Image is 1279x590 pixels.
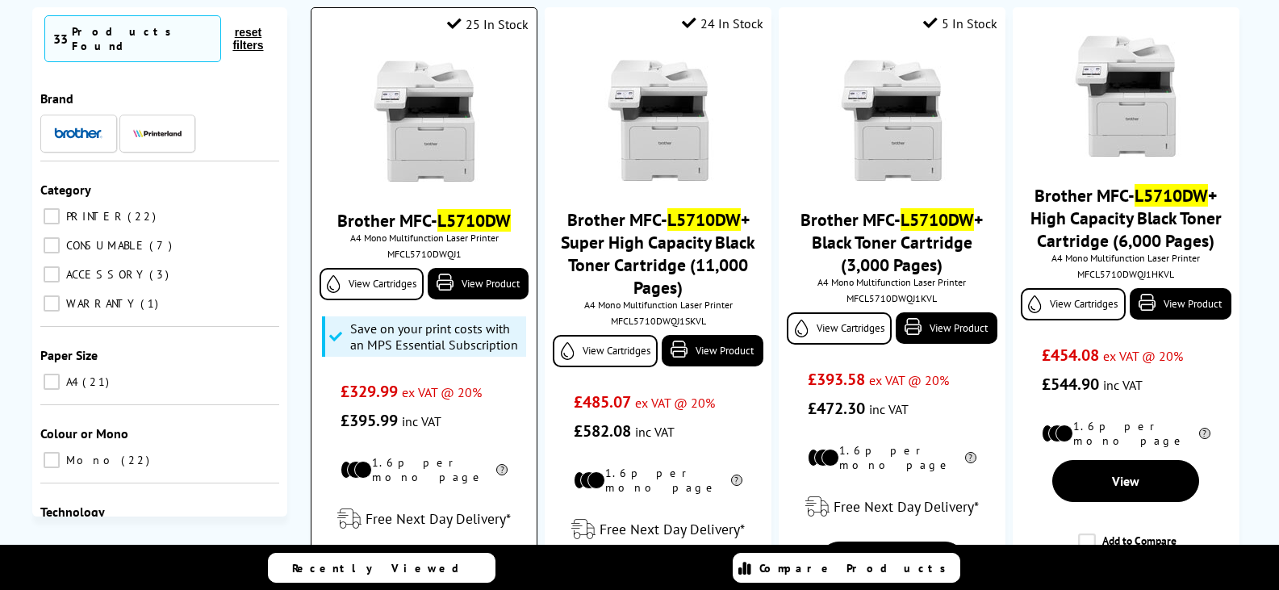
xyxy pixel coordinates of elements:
[553,299,763,311] span: A4 Mono Multifunction Laser Printer
[149,267,173,282] span: 3
[1021,288,1126,320] a: View Cartridges
[140,296,162,311] span: 1
[133,129,182,137] img: Printerland
[62,209,126,224] span: PRINTER
[53,31,68,47] span: 33
[635,395,715,411] span: ex VAT @ 20%
[364,61,485,182] img: brother-MFC-L5710DW-front-small.jpg
[896,312,997,344] a: View Product
[1112,473,1139,489] span: View
[759,561,955,575] span: Compare Products
[787,484,997,529] div: modal_delivery
[808,398,865,419] span: £472.30
[40,425,128,441] span: Colour or Mono
[787,276,997,288] span: A4 Mono Multifunction Laser Printer
[557,315,759,327] div: MFCL5710DWQJ1SKVL
[1021,252,1231,264] span: A4 Mono Multifunction Laser Printer
[923,15,997,31] div: 5 In Stock
[62,267,148,282] span: ACCESSORY
[1030,184,1222,252] a: Brother MFC-L5710DW+ High Capacity Black Toner Cartridge (6,000 Pages)
[44,295,60,312] input: WARRANTY 1
[1065,36,1186,157] img: brother-MFC-L5710DW-front-small.jpg
[72,24,212,53] div: Products Found
[127,209,160,224] span: 22
[44,374,60,390] input: A4 21
[561,208,755,299] a: Brother MFC-L5710DW+ Super High Capacity Black Toner Cartridge (11,000 Pages)
[831,60,952,181] img: brother-MFC-L5710DW-front-small.jpg
[1052,460,1199,502] a: View
[447,16,529,32] div: 25 In Stock
[1078,534,1177,564] label: Add to Compare
[40,347,98,363] span: Paper Size
[635,424,675,440] span: inc VAT
[366,509,511,528] span: Free Next Day Delivery*
[733,553,960,583] a: Compare Products
[574,421,631,441] span: £582.08
[292,561,475,575] span: Recently Viewed
[324,248,525,260] div: MFCL5710DWQJ1
[553,335,658,367] a: View Cartridges
[1135,184,1208,207] mark: L5710DW
[808,443,976,472] li: 1.6p per mono page
[149,238,176,253] span: 7
[402,413,441,429] span: inc VAT
[82,375,113,389] span: 21
[1130,288,1231,320] a: View Product
[221,25,275,52] button: reset filters
[1025,268,1227,280] div: MFCL5710DWQJ1HKVL
[341,455,508,484] li: 1.6p per mono page
[62,238,148,253] span: CONSUMABLE
[662,335,763,366] a: View Product
[402,384,482,400] span: ex VAT @ 20%
[869,372,949,388] span: ex VAT @ 20%
[808,369,865,390] span: £393.58
[62,453,119,467] span: Mono
[121,453,153,467] span: 22
[320,232,529,244] span: A4 Mono Multifunction Laser Printer
[553,507,763,552] div: modal_delivery
[869,401,909,417] span: inc VAT
[62,296,139,311] span: WARRANTY
[44,266,60,282] input: ACCESSORY 3
[1103,377,1143,393] span: inc VAT
[1042,345,1099,366] span: £454.08
[54,128,102,139] img: Brother
[800,208,983,276] a: Brother MFC-L5710DW+ Black Toner Cartridge (3,000 Pages)
[44,237,60,253] input: CONSUMABLE 7
[834,497,979,516] span: Free Next Day Delivery*
[341,381,398,402] span: £329.99
[1042,419,1210,448] li: 1.6p per mono page
[341,410,398,431] span: £395.99
[901,208,974,231] mark: L5710DW
[337,209,511,232] a: Brother MFC-L5710DW
[574,391,631,412] span: £485.07
[574,466,742,495] li: 1.6p per mono page
[818,542,965,584] a: View
[428,268,529,299] a: View Product
[62,375,81,389] span: A4
[1103,348,1183,364] span: ex VAT @ 20%
[787,312,892,345] a: View Cartridges
[40,90,73,107] span: Brand
[1042,374,1099,395] span: £544.90
[667,208,741,231] mark: L5710DW
[268,553,495,583] a: Recently Viewed
[437,209,511,232] mark: L5710DW
[44,452,60,468] input: Mono 22
[320,268,424,300] a: View Cartridges
[350,320,522,353] span: Save on your print costs with an MPS Essential Subscription
[598,60,719,181] img: brother-MFC-L5710DW-front-small.jpg
[40,182,91,198] span: Category
[682,15,763,31] div: 24 In Stock
[40,504,105,520] span: Technology
[600,520,745,538] span: Free Next Day Delivery*
[791,292,993,304] div: MFCL5710DWQJ1KVL
[44,208,60,224] input: PRINTER 22
[320,496,529,542] div: modal_delivery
